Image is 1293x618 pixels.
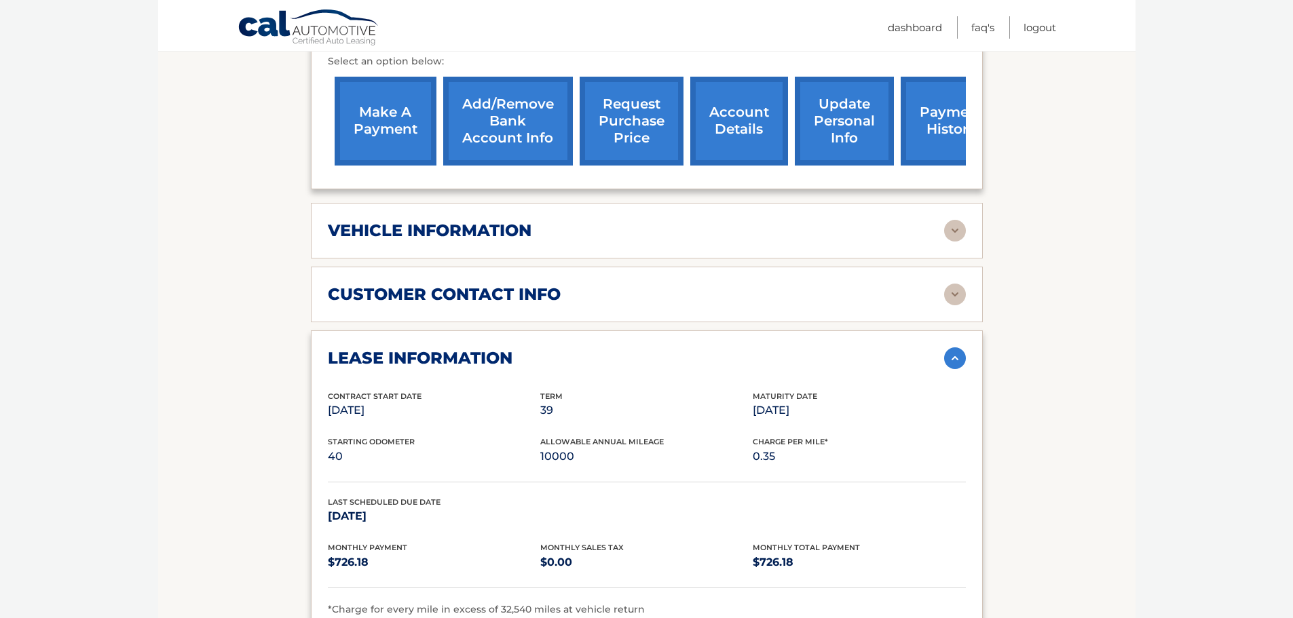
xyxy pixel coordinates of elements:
[901,77,1002,166] a: payment history
[328,54,966,70] p: Select an option below:
[753,553,965,572] p: $726.18
[328,401,540,420] p: [DATE]
[753,543,860,552] span: Monthly Total Payment
[540,437,664,446] span: Allowable Annual Mileage
[944,220,966,242] img: accordion-rest.svg
[1024,16,1056,39] a: Logout
[540,543,624,552] span: Monthly Sales Tax
[328,284,561,305] h2: customer contact info
[335,77,436,166] a: make a payment
[753,391,817,401] span: Maturity Date
[690,77,788,166] a: account details
[540,401,753,420] p: 39
[540,553,753,572] p: $0.00
[328,437,415,446] span: Starting Odometer
[944,284,966,305] img: accordion-rest.svg
[328,553,540,572] p: $726.18
[328,507,540,526] p: [DATE]
[328,391,421,401] span: Contract Start Date
[328,543,407,552] span: Monthly Payment
[753,447,965,466] p: 0.35
[580,77,683,166] a: request purchase price
[238,9,380,48] a: Cal Automotive
[328,348,512,368] h2: lease information
[753,437,828,446] span: Charge Per Mile*
[540,447,753,466] p: 10000
[540,391,563,401] span: Term
[944,347,966,369] img: accordion-active.svg
[328,220,531,241] h2: vehicle information
[753,401,965,420] p: [DATE]
[328,603,645,615] span: *Charge for every mile in excess of 32,540 miles at vehicle return
[795,77,894,166] a: update personal info
[888,16,942,39] a: Dashboard
[328,497,441,507] span: Last Scheduled Due Date
[328,447,540,466] p: 40
[443,77,573,166] a: Add/Remove bank account info
[971,16,994,39] a: FAQ's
